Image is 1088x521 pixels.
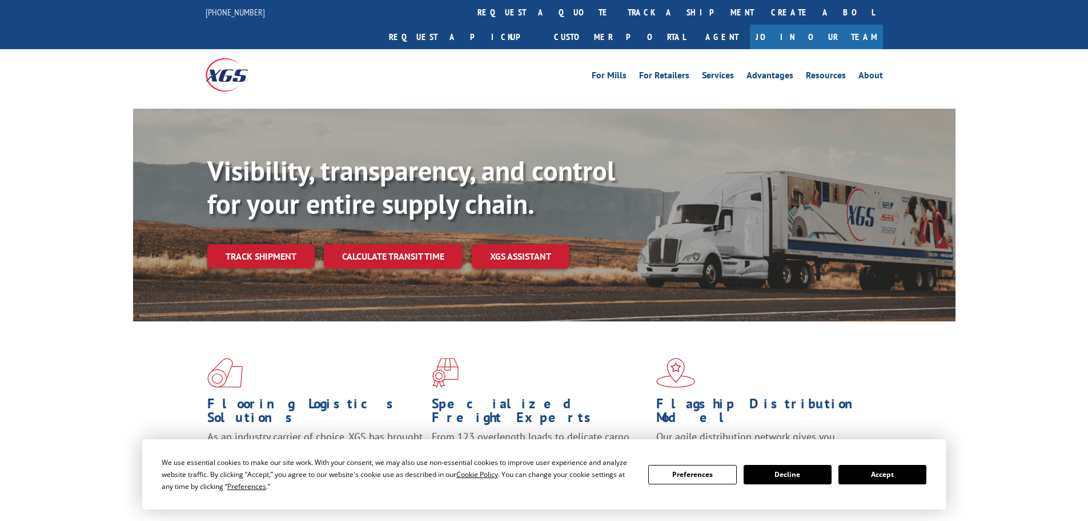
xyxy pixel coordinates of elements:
[207,153,615,221] b: Visibility, transparency, and control for your entire supply chain.
[656,430,866,457] span: Our agile distribution network gives you nationwide inventory management on demand.
[207,397,423,430] h1: Flooring Logistics Solutions
[592,71,627,83] a: For Mills
[227,482,266,491] span: Preferences
[207,358,243,388] img: xgs-icon-total-supply-chain-intelligence-red
[744,465,832,484] button: Decline
[456,470,498,479] span: Cookie Policy
[806,71,846,83] a: Resources
[656,397,872,430] h1: Flagship Distribution Model
[432,358,459,388] img: xgs-icon-focused-on-flooring-red
[380,25,545,49] a: Request a pickup
[162,456,635,492] div: We use essential cookies to make our site work. With your consent, we may also use non-essential ...
[206,6,265,18] a: [PHONE_NUMBER]
[545,25,694,49] a: Customer Portal
[648,465,736,484] button: Preferences
[858,71,883,83] a: About
[746,71,793,83] a: Advantages
[656,358,696,388] img: xgs-icon-flagship-distribution-model-red
[324,244,463,269] a: Calculate transit time
[702,71,734,83] a: Services
[838,465,926,484] button: Accept
[432,397,648,430] h1: Specialized Freight Experts
[432,430,648,481] p: From 123 overlength loads to delicate cargo, our experienced staff knows the best way to move you...
[207,430,423,471] span: As an industry carrier of choice, XGS has brought innovation and dedication to flooring logistics...
[750,25,883,49] a: Join Our Team
[639,71,689,83] a: For Retailers
[207,244,315,268] a: Track shipment
[142,439,946,510] div: Cookie Consent Prompt
[472,244,569,269] a: XGS ASSISTANT
[694,25,750,49] a: Agent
